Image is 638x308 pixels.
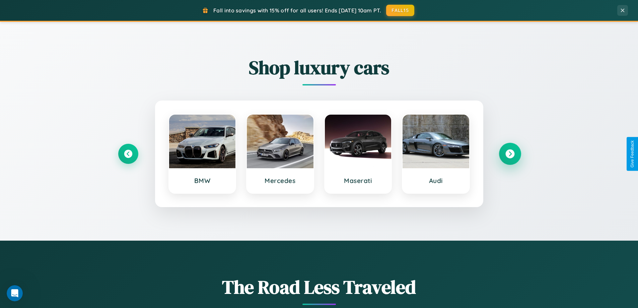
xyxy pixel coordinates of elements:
[386,5,414,16] button: FALL15
[118,55,520,80] h2: Shop luxury cars
[409,177,463,185] h3: Audi
[630,140,635,168] div: Give Feedback
[332,177,385,185] h3: Maserati
[213,7,381,14] span: Fall into savings with 15% off for all users! Ends [DATE] 10am PT.
[176,177,229,185] h3: BMW
[7,285,23,301] iframe: Intercom live chat
[254,177,307,185] h3: Mercedes
[118,274,520,300] h1: The Road Less Traveled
